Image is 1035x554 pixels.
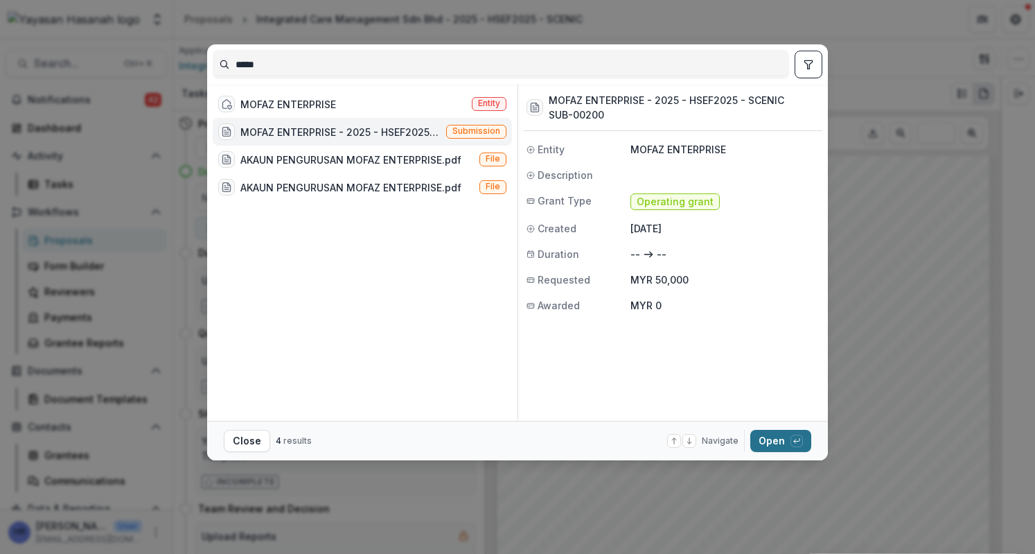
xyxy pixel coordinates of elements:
p: [DATE] [630,221,820,236]
button: Close [224,430,270,452]
h3: SUB-00200 [549,107,784,122]
div: MOFAZ ENTERPRISE [240,97,336,112]
button: Open [750,430,811,452]
div: AKAUN PENGURUSAN MOFAZ ENTERPRISE.pdf [240,153,461,167]
p: -- [630,247,640,261]
span: results [283,435,312,446]
span: Submission [452,126,500,136]
span: 4 [276,435,281,446]
span: Description [538,168,593,182]
p: MYR 0 [630,298,820,313]
span: Grant Type [538,193,592,208]
h3: MOFAZ ENTERPRISE - 2025 - HSEF2025 - SCENIC [549,93,784,107]
span: Created [538,221,576,236]
span: Requested [538,272,590,287]
div: MOFAZ ENTERPRISE - 2025 - HSEF2025 - SCENIC [240,125,441,139]
p: MOFAZ ENTERPRISE [630,142,820,157]
span: Duration [538,247,579,261]
span: File [486,154,500,164]
span: Entity [478,98,500,108]
p: -- [657,247,666,261]
span: Awarded [538,298,580,313]
span: Navigate [702,435,738,447]
span: Operating grant [637,196,714,208]
span: Entity [538,142,565,157]
span: File [486,182,500,191]
button: toggle filters [795,51,822,78]
div: AKAUN PENGURUSAN MOFAZ ENTERPRISE.pdf [240,180,461,195]
p: MYR 50,000 [630,272,820,287]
